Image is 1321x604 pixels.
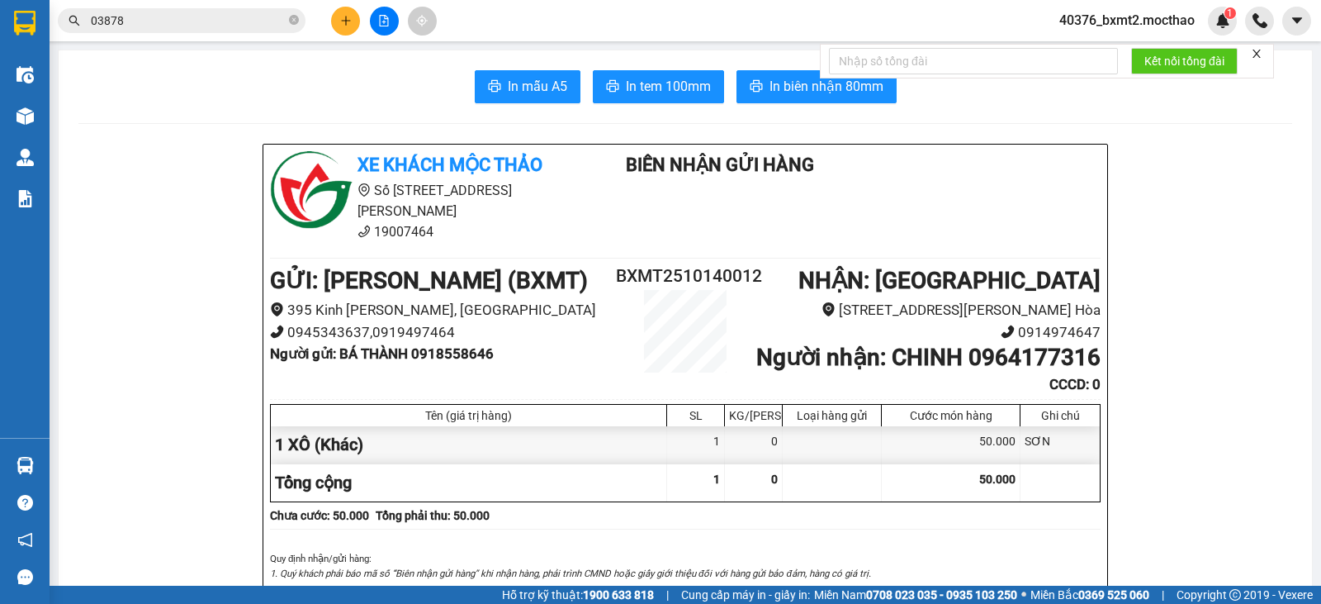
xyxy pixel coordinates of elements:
i: 1. Quý khách phải báo mã số “Biên nhận gửi hàng” khi nhận hàng, phải trình CMND hoặc giấy giới th... [270,568,871,579]
div: Tên (giá trị hàng) [275,409,662,422]
div: SƠN [1020,426,1100,464]
span: 1 [713,473,720,486]
b: Người gửi : BÁ THÀNH 0918558646 [270,345,494,362]
div: Cước món hàng [886,409,1016,422]
img: icon-new-feature [1215,13,1230,28]
span: ⚪️ [1021,592,1026,598]
b: Biên Nhận Gửi Hàng [626,155,814,175]
button: caret-down [1282,7,1311,36]
span: 1 [1227,7,1233,19]
span: message [17,569,33,585]
span: phone [270,325,284,339]
b: Tổng phải thu: 50.000 [376,509,490,522]
span: printer [488,79,501,95]
span: In tem 100mm [626,76,711,97]
button: plus [331,7,360,36]
b: Xe khách Mộc Thảo [357,155,542,175]
li: 19007464 [270,221,577,242]
button: aim [408,7,437,36]
span: question-circle [17,495,33,511]
span: Miền Nam [814,586,1017,604]
button: printerIn tem 100mm [593,70,724,103]
span: In mẫu A5 [508,76,567,97]
div: KG/[PERSON_NAME] [729,409,778,422]
span: notification [17,532,33,548]
span: file-add [378,15,390,26]
h2: BXMT2510140012 [616,263,755,290]
sup: 1 [1224,7,1236,19]
div: SL [671,409,720,422]
b: GỬI : [PERSON_NAME] (BXMT) [270,267,588,294]
strong: 0708 023 035 - 0935 103 250 [866,588,1017,602]
img: warehouse-icon [17,149,34,166]
span: 50.000 [979,473,1016,486]
img: warehouse-icon [17,457,34,474]
span: environment [357,183,371,197]
span: environment [270,302,284,316]
strong: 1900 633 818 [583,588,654,602]
span: Tổng cộng [275,473,352,492]
span: | [666,586,669,604]
span: plus [340,15,352,26]
span: close [1251,48,1262,59]
button: Kết nối tổng đài [1131,48,1238,74]
div: Loại hàng gửi [787,409,877,422]
img: solution-icon [17,190,34,207]
li: 0914974647 [755,321,1101,344]
button: printerIn biên nhận 80mm [736,70,897,103]
span: environment [821,302,836,316]
li: Số [STREET_ADDRESS][PERSON_NAME] [270,180,577,221]
img: logo-vxr [14,11,36,36]
img: logo.jpg [270,151,353,234]
span: printer [750,79,763,95]
strong: 0369 525 060 [1078,588,1149,602]
b: CCCD : 0 [1049,376,1101,392]
input: Nhập số tổng đài [829,48,1118,74]
span: caret-down [1290,13,1304,28]
img: warehouse-icon [17,66,34,83]
span: In biên nhận 80mm [769,76,883,97]
div: 0 [725,426,783,464]
span: 40376_bxmt2.mocthao [1046,10,1208,31]
span: copyright [1229,589,1241,601]
span: phone [1001,325,1015,339]
span: printer [606,79,619,95]
li: 395 Kinh [PERSON_NAME], [GEOGRAPHIC_DATA] [270,299,616,321]
div: 50.000 [882,426,1020,464]
li: 0945343637,0919497464 [270,321,616,344]
span: close-circle [289,13,299,29]
span: Hỗ trợ kỹ thuật: [502,586,654,604]
span: search [69,15,80,26]
input: Tìm tên, số ĐT hoặc mã đơn [91,12,286,30]
img: phone-icon [1252,13,1267,28]
span: | [1162,586,1164,604]
span: Miền Bắc [1030,586,1149,604]
img: warehouse-icon [17,107,34,125]
span: Cung cấp máy in - giấy in: [681,586,810,604]
div: 1 XÔ (Khác) [271,426,667,464]
b: NHẬN : [GEOGRAPHIC_DATA] [798,267,1101,294]
span: aim [416,15,428,26]
span: phone [357,225,371,238]
button: file-add [370,7,399,36]
span: close-circle [289,15,299,25]
span: 0 [771,473,778,486]
div: 1 [667,426,725,464]
span: Kết nối tổng đài [1144,52,1224,70]
div: Ghi chú [1025,409,1096,422]
button: printerIn mẫu A5 [475,70,580,103]
b: Chưa cước : 50.000 [270,509,369,522]
b: Người nhận : CHINH 0964177316 [756,344,1101,371]
li: [STREET_ADDRESS][PERSON_NAME] Hòa [755,299,1101,321]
